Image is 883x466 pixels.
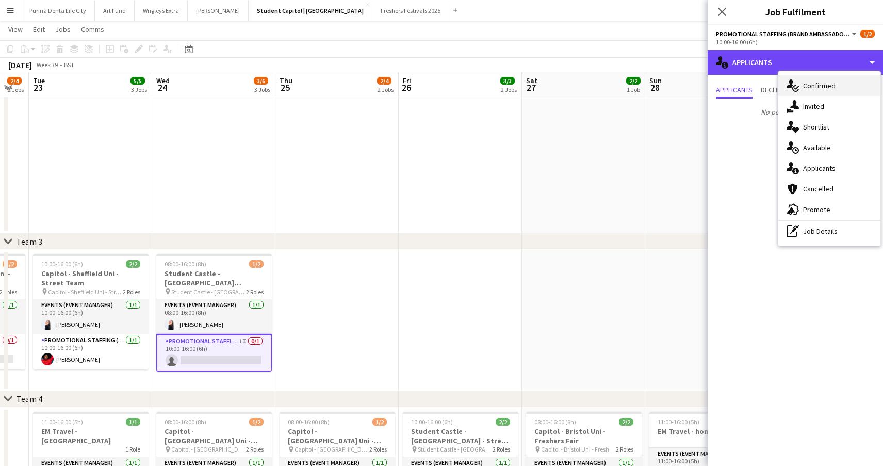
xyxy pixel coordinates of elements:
span: 2 Roles [123,288,140,296]
span: 2 Roles [369,445,387,453]
span: 2/2 [126,260,140,268]
button: Freshers Festivals 2025 [372,1,449,21]
span: 08:00-16:00 (8h) [165,418,206,426]
span: 1/2 [249,418,264,426]
span: 1 Role [125,445,140,453]
h3: Capitol - [GEOGRAPHIC_DATA] Uni - Freshers Fair [280,427,395,445]
app-card-role: Promotional Staffing (Brand Ambassadors)1I0/110:00-16:00 (6h) [156,334,272,372]
span: 2 Roles [246,445,264,453]
span: Jobs [55,25,71,34]
span: Sun [649,76,662,85]
h3: EM Travel - home [649,427,765,436]
span: 08:00-16:00 (8h) [288,418,330,426]
div: [DATE] [8,60,32,70]
a: View [4,23,27,36]
h3: Student Castle - [GEOGRAPHIC_DATA] [GEOGRAPHIC_DATA][PERSON_NAME] - Freshers Fair [156,269,272,287]
a: Comms [77,23,108,36]
div: Job Details [778,221,880,242]
span: Wed [156,76,170,85]
span: 2 Roles [493,445,510,453]
span: 1/2 [3,260,17,268]
span: Confirmed [803,81,836,90]
span: Capitol - [GEOGRAPHIC_DATA] Uni - Freshers Fair [171,445,246,453]
span: View [8,25,23,34]
button: Wrigleys Extra [135,1,188,21]
app-card-role: Events (Event Manager)1/108:00-16:00 (8h)[PERSON_NAME] [156,299,272,334]
a: Edit [29,23,49,36]
h3: Job Fulfilment [708,5,883,19]
div: 1 Job [627,86,640,93]
app-card-role: Promotional Staffing (Brand Ambassadors)1/110:00-16:00 (6h)[PERSON_NAME] [33,334,149,369]
div: 2 Jobs [8,86,24,93]
span: Capitol - [GEOGRAPHIC_DATA] Uni - Freshers Fair [295,445,369,453]
span: Fri [403,76,411,85]
span: Capitol - Sheffield Uni - Street Team [48,288,123,296]
div: Applicants [708,50,883,75]
app-job-card: 08:00-16:00 (8h)1/2Student Castle - [GEOGRAPHIC_DATA] [GEOGRAPHIC_DATA][PERSON_NAME] - Freshers F... [156,254,272,372]
a: Jobs [51,23,75,36]
span: 24 [155,82,170,93]
span: 1/1 [126,418,140,426]
div: Team 4 [17,394,42,404]
app-card-role: Events (Event Manager)1/110:00-16:00 (6h)[PERSON_NAME] [33,299,149,334]
div: 2 Jobs [378,86,394,93]
button: Art Fund [95,1,135,21]
h3: Capitol - [GEOGRAPHIC_DATA] Uni - Freshers Fair [156,427,272,445]
span: Promote [803,205,830,214]
span: 11:00-16:00 (5h) [658,418,699,426]
span: 2 Roles [246,288,264,296]
h3: Student Castle - [GEOGRAPHIC_DATA] - Street Team [403,427,518,445]
span: Week 39 [34,61,60,69]
span: 27 [525,82,537,93]
div: 3 Jobs [131,86,147,93]
span: 25 [278,82,292,93]
button: [PERSON_NAME] [188,1,249,21]
span: 10:00-16:00 (6h) [411,418,453,426]
span: Tue [33,76,45,85]
span: 2/2 [619,418,633,426]
span: Student Castle - [GEOGRAPHIC_DATA] [GEOGRAPHIC_DATA][PERSON_NAME] - Freshers Fair [171,288,246,296]
div: 10:00-16:00 (6h) [716,38,875,46]
span: Promotional Staffing (Brand Ambassadors) [716,30,850,38]
span: Capitol - Bristol Uni - Freshers Fair [541,445,616,453]
span: 11:00-16:00 (5h) [41,418,83,426]
span: Comms [81,25,104,34]
span: Available [803,143,831,152]
div: BST [64,61,74,69]
span: 2 Roles [616,445,633,453]
span: 2/2 [626,77,641,85]
span: 2/4 [7,77,22,85]
p: No pending applicants [708,103,883,121]
h3: Capitol - Bristol Uni - Freshers Fair [526,427,642,445]
span: Cancelled [803,184,833,194]
button: Student Capitol | [GEOGRAPHIC_DATA] [249,1,372,21]
span: Thu [280,76,292,85]
span: Shortlist [803,122,829,132]
span: Applicants [716,86,753,93]
app-job-card: 10:00-16:00 (6h)2/2Capitol - Sheffield Uni - Street Team Capitol - Sheffield Uni - Street Team2 R... [33,254,149,369]
span: 10:00-16:00 (6h) [41,260,83,268]
span: Applicants [803,164,836,173]
div: 2 Jobs [501,86,517,93]
span: Invited [803,102,824,111]
button: Purina Denta Life City [21,1,95,21]
span: 3/6 [254,77,268,85]
span: 3/3 [500,77,515,85]
span: Declined [761,86,789,93]
span: 1/2 [860,30,875,38]
h3: EM Travel - [GEOGRAPHIC_DATA] [33,427,149,445]
span: 23 [31,82,45,93]
span: 5/5 [130,77,145,85]
span: Edit [33,25,45,34]
span: 28 [648,82,662,93]
span: 1/2 [372,418,387,426]
span: 1/2 [249,260,264,268]
span: 26 [401,82,411,93]
h3: Capitol - Sheffield Uni - Street Team [33,269,149,287]
span: Student Castle - [GEOGRAPHIC_DATA] - Street Team [418,445,493,453]
span: 2/2 [496,418,510,426]
span: Sat [526,76,537,85]
div: 3 Jobs [254,86,270,93]
span: 08:00-16:00 (8h) [165,260,206,268]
